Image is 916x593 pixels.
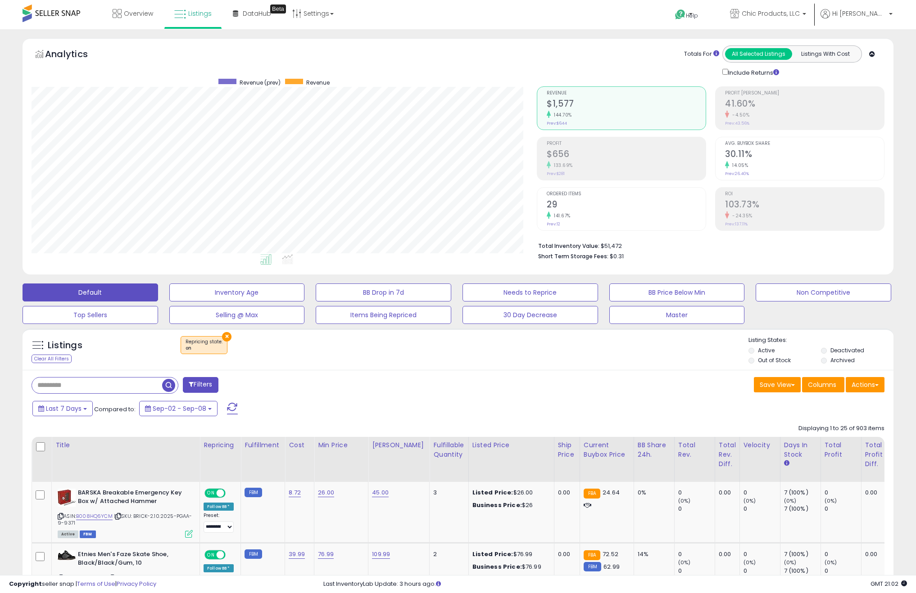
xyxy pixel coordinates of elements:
div: Last InventoryLab Update: 3 hours ago. [323,580,907,589]
div: Totals For [684,50,719,58]
div: 7 (100%) [784,567,821,575]
div: 0 [744,550,780,558]
div: Listed Price [472,440,550,450]
div: 0 [825,505,861,513]
span: Avg. Buybox Share [725,141,884,146]
a: 8.72 [289,488,301,497]
strong: Copyright [9,580,42,588]
div: Tooltip anchor [270,4,286,13]
h2: $1,577 [547,99,706,111]
span: Chic Products, LLC [742,9,800,18]
a: Hi [PERSON_NAME] [821,9,893,29]
div: 2 [433,550,461,558]
div: [PERSON_NAME] [372,440,426,450]
small: FBM [245,549,262,559]
label: Archived [830,356,855,364]
a: 45.00 [372,488,389,497]
small: (0%) [784,559,797,566]
h2: $656 [547,149,706,161]
a: Privacy Policy [117,580,156,588]
div: Velocity [744,440,776,450]
span: Last 7 Days [46,404,82,413]
b: Total Inventory Value: [538,242,599,250]
span: 2025-09-16 21:02 GMT [871,580,907,588]
h2: 30.11% [725,149,884,161]
span: Revenue [306,79,330,86]
small: Prev: $281 [547,171,565,176]
div: 7 (100%) [784,550,821,558]
div: 0 [825,567,861,575]
a: 26.00 [318,488,334,497]
b: BARSKA Breakable Emergency Key Box w/ Attached Hammer [78,489,187,508]
div: Total Profit Diff. [865,440,883,469]
b: Listed Price: [472,550,513,558]
div: Preset: [204,512,234,533]
small: 133.69% [551,162,573,169]
div: 0 [678,567,715,575]
div: 0.00 [719,489,733,497]
span: Sep-02 - Sep-08 [153,404,206,413]
div: ASIN: [58,489,193,537]
span: Columns [808,380,836,389]
small: FBM [584,562,601,571]
div: Min Price [318,440,364,450]
small: 144.70% [551,112,572,118]
a: Terms of Use [77,580,115,588]
label: Active [758,346,775,354]
div: 0 [678,489,715,497]
span: Listings [188,9,212,18]
span: 24.64 [603,488,620,497]
span: OFF [224,490,239,497]
small: FBA [584,550,600,560]
button: BB Price Below Min [609,283,745,301]
div: Follow BB * [204,503,234,511]
small: (0%) [744,559,756,566]
span: FBM [80,530,96,538]
div: Include Returns [716,67,790,77]
small: -24.35% [729,212,753,219]
b: Etnies Men's Faze Skate Shoe, Black/Black/Gum, 10 [78,550,187,569]
button: Selling @ Max [169,306,305,324]
button: Non Competitive [756,283,891,301]
div: Cost [289,440,310,450]
div: 0 [744,505,780,513]
small: FBM [245,488,262,497]
button: Items Being Repriced [316,306,451,324]
a: Help [668,2,716,29]
div: 0 [678,505,715,513]
small: (0%) [744,497,756,504]
button: Listings With Cost [792,48,859,60]
div: 0 [678,550,715,558]
div: 0 [744,567,780,575]
b: Business Price: [472,501,522,509]
small: 14.05% [729,162,748,169]
small: (0%) [825,559,837,566]
small: (0%) [825,497,837,504]
button: Default [23,283,158,301]
small: FBA [584,489,600,499]
span: Help [686,12,698,19]
label: Out of Stock [758,356,791,364]
a: 39.99 [289,550,305,559]
button: Last 7 Days [32,401,93,416]
button: Master [609,306,745,324]
span: | SKU: BRICK-2.10.2025-PGAA-9-9371 [58,512,192,526]
span: Revenue [547,91,706,96]
div: $76.99 [472,550,547,558]
div: 0 [744,489,780,497]
div: Fulfillable Quantity [433,440,464,459]
div: Ship Price [558,440,576,459]
div: Follow BB * [204,564,234,572]
a: 109.99 [372,550,390,559]
button: BB Drop in 7d [316,283,451,301]
span: Profit [547,141,706,146]
span: 72.52 [603,550,618,558]
div: Repricing [204,440,237,450]
div: $76.99 [472,563,547,571]
span: Profit [PERSON_NAME] [725,91,884,96]
h2: 41.60% [725,99,884,111]
div: 0.00 [865,489,880,497]
small: -4.50% [729,112,749,118]
span: Overview [124,9,153,18]
div: Fulfillment [245,440,281,450]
